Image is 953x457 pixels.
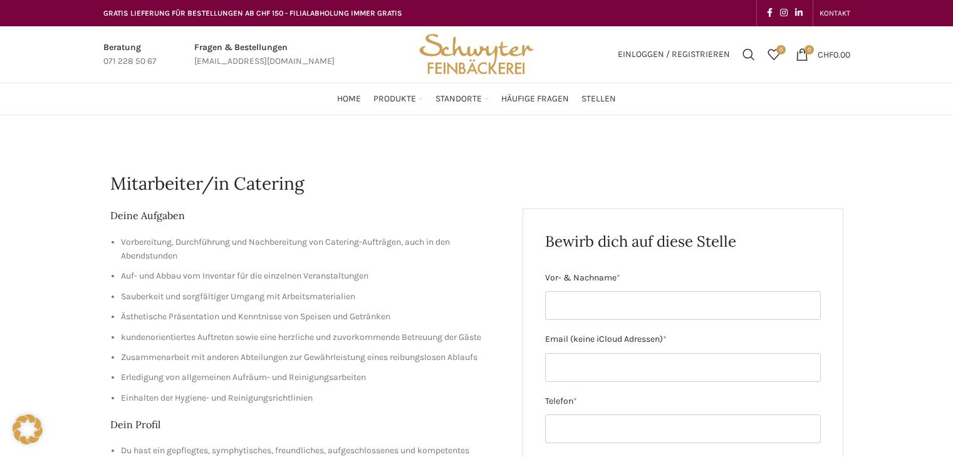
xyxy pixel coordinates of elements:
[776,45,786,54] span: 0
[337,93,361,105] span: Home
[110,418,504,431] h2: Dein Profil
[97,86,857,111] div: Main navigation
[373,93,416,105] span: Produkte
[820,1,850,26] a: KONTAKT
[121,290,504,304] li: Sauberkeit und sorgfältiger Umgang mit Arbeitsmaterialien
[103,9,402,18] span: GRATIS LIEFERUNG FÜR BESTELLUNGEN AB CHF 150 - FILIALABHOLUNG IMMER GRATIS
[791,4,806,22] a: Linkedin social link
[337,86,361,111] a: Home
[761,42,786,67] div: Meine Wunschliste
[121,391,504,405] li: Einhalten der Hygiene- und Reinigungsrichtlinien
[789,42,857,67] a: 0 CHF0.00
[110,172,843,196] h1: Mitarbeiter/in Catering
[121,310,504,324] li: Ästhetische Präsentation und Kenntnisse von Speisen und Getränken
[435,93,482,105] span: Standorte
[736,42,761,67] a: Suchen
[103,41,157,69] a: Infobox link
[818,49,833,59] span: CHF
[121,331,504,344] li: kundenorientiertes Auftreten sowie eine herzliche und zuvorkommende Betreuung der Gäste
[121,269,504,283] li: Auf- und Abbau vom Inventar für die einzelnen Veranstaltungen
[545,332,821,346] label: Email (keine iCloud Adressen)
[415,48,538,59] a: Site logo
[373,86,423,111] a: Produkte
[435,86,489,111] a: Standorte
[612,42,736,67] a: Einloggen / Registrieren
[545,394,821,408] label: Telefon
[581,93,616,105] span: Stellen
[121,351,504,364] li: Zusammenarbeit mit anderen Abteilungen zur Gewährleistung eines reibungslosen Ablaufs
[813,1,857,26] div: Secondary navigation
[415,26,538,83] img: Bäckerei Schwyter
[194,41,335,69] a: Infobox link
[501,86,569,111] a: Häufige Fragen
[121,371,504,384] li: Erledigung von allgemeinen Aufräum- und Reinigungsarbeiten
[121,235,504,264] li: Vorbereitung, Durchführung und Nachbereitung von Catering-Aufträgen, auch in den Abendstunden
[545,271,821,285] label: Vor- & Nachname
[763,4,776,22] a: Facebook social link
[618,50,730,59] span: Einloggen / Registrieren
[820,9,850,18] span: KONTAKT
[581,86,616,111] a: Stellen
[501,93,569,105] span: Häufige Fragen
[110,208,504,222] h2: Deine Aufgaben
[545,231,821,252] h2: Bewirb dich auf diese Stelle
[776,4,791,22] a: Instagram social link
[761,42,786,67] a: 0
[818,49,850,59] bdi: 0.00
[805,45,814,54] span: 0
